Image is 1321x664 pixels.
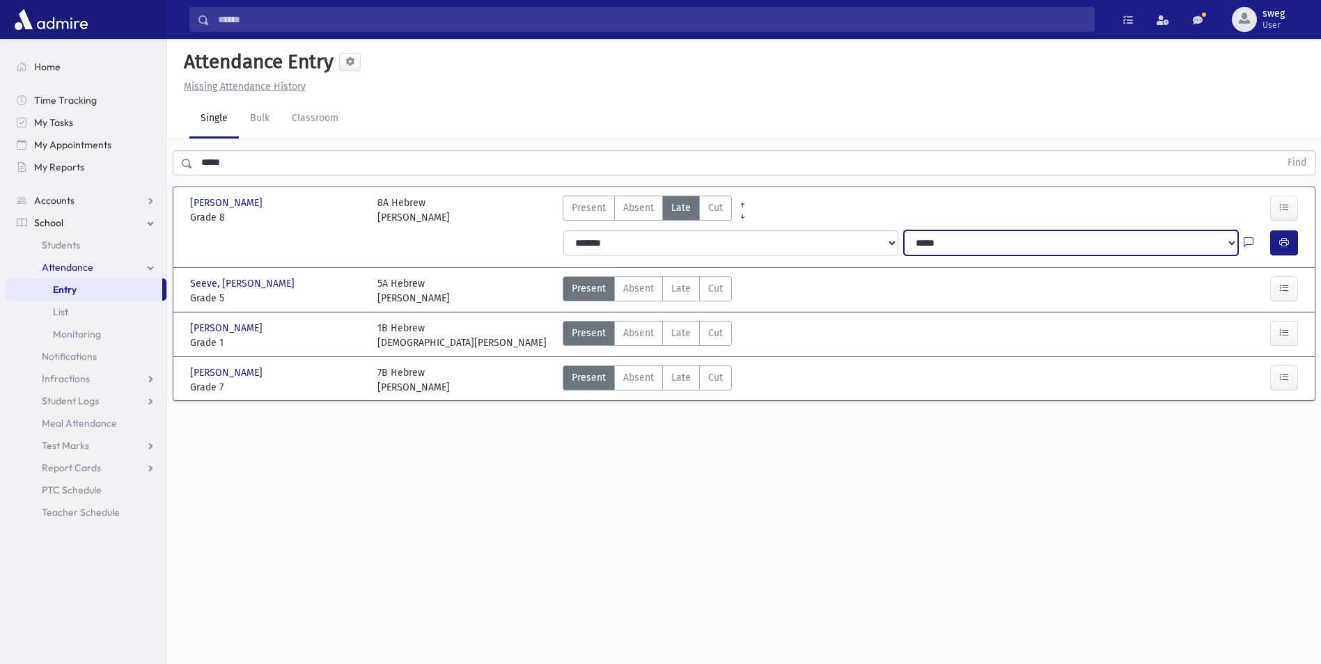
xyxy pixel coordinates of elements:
[1263,8,1285,19] span: sweg
[178,81,306,93] a: Missing Attendance History
[189,100,239,139] a: Single
[6,345,166,367] a: Notifications
[42,484,102,496] span: PTC Schedule
[671,200,691,215] span: Late
[1263,19,1285,31] span: User
[34,161,84,173] span: My Reports
[708,370,723,385] span: Cut
[572,326,606,340] span: Present
[671,281,691,296] span: Late
[563,321,732,350] div: AttTypes
[6,234,166,256] a: Students
[671,370,691,385] span: Late
[190,291,364,306] span: Grade 5
[190,196,265,210] span: [PERSON_NAME]
[34,139,111,151] span: My Appointments
[42,417,117,429] span: Meal Attendance
[34,194,75,207] span: Accounts
[42,439,89,452] span: Test Marks
[239,100,281,139] a: Bulk
[6,301,166,323] a: List
[6,367,166,390] a: Infractions
[6,479,166,501] a: PTC Schedule
[377,321,547,350] div: 1B Hebrew [DEMOGRAPHIC_DATA][PERSON_NAME]
[53,306,68,318] span: List
[623,200,654,215] span: Absent
[178,50,334,74] h5: Attendance Entry
[377,365,450,395] div: 7B Hebrew [PERSON_NAME]
[6,111,166,134] a: My Tasks
[563,196,732,225] div: AttTypes
[11,6,91,33] img: AdmirePro
[572,370,606,385] span: Present
[563,365,732,395] div: AttTypes
[377,276,450,306] div: 5A Hebrew [PERSON_NAME]
[6,156,166,178] a: My Reports
[6,390,166,412] a: Student Logs
[377,196,450,225] div: 8A Hebrew [PERSON_NAME]
[42,372,90,385] span: Infractions
[6,434,166,457] a: Test Marks
[190,321,265,335] span: [PERSON_NAME]
[34,61,61,73] span: Home
[708,281,723,296] span: Cut
[6,56,166,78] a: Home
[1279,151,1315,175] button: Find
[623,370,654,385] span: Absent
[708,200,723,215] span: Cut
[572,200,606,215] span: Present
[42,461,101,474] span: Report Cards
[623,326,654,340] span: Absent
[6,189,166,212] a: Accounts
[42,395,99,407] span: Student Logs
[190,365,265,380] span: [PERSON_NAME]
[6,412,166,434] a: Meal Attendance
[6,134,166,156] a: My Appointments
[281,100,350,139] a: Classroom
[6,89,166,111] a: Time Tracking
[708,326,723,340] span: Cut
[42,506,120,519] span: Teacher Schedule
[623,281,654,296] span: Absent
[53,283,77,296] span: Entry
[34,116,73,129] span: My Tasks
[190,276,297,291] span: Seeve, [PERSON_NAME]
[184,81,306,93] u: Missing Attendance History
[563,276,732,306] div: AttTypes
[190,210,364,225] span: Grade 8
[572,281,606,296] span: Present
[42,350,97,363] span: Notifications
[6,212,166,234] a: School
[6,323,166,345] a: Monitoring
[6,501,166,523] a: Teacher Schedule
[6,457,166,479] a: Report Cards
[190,335,364,350] span: Grade 1
[42,239,80,251] span: Students
[210,7,1094,32] input: Search
[42,261,93,274] span: Attendance
[34,94,97,106] span: Time Tracking
[671,326,691,340] span: Late
[53,328,101,340] span: Monitoring
[6,256,166,278] a: Attendance
[190,380,364,395] span: Grade 7
[34,216,63,229] span: School
[6,278,162,301] a: Entry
